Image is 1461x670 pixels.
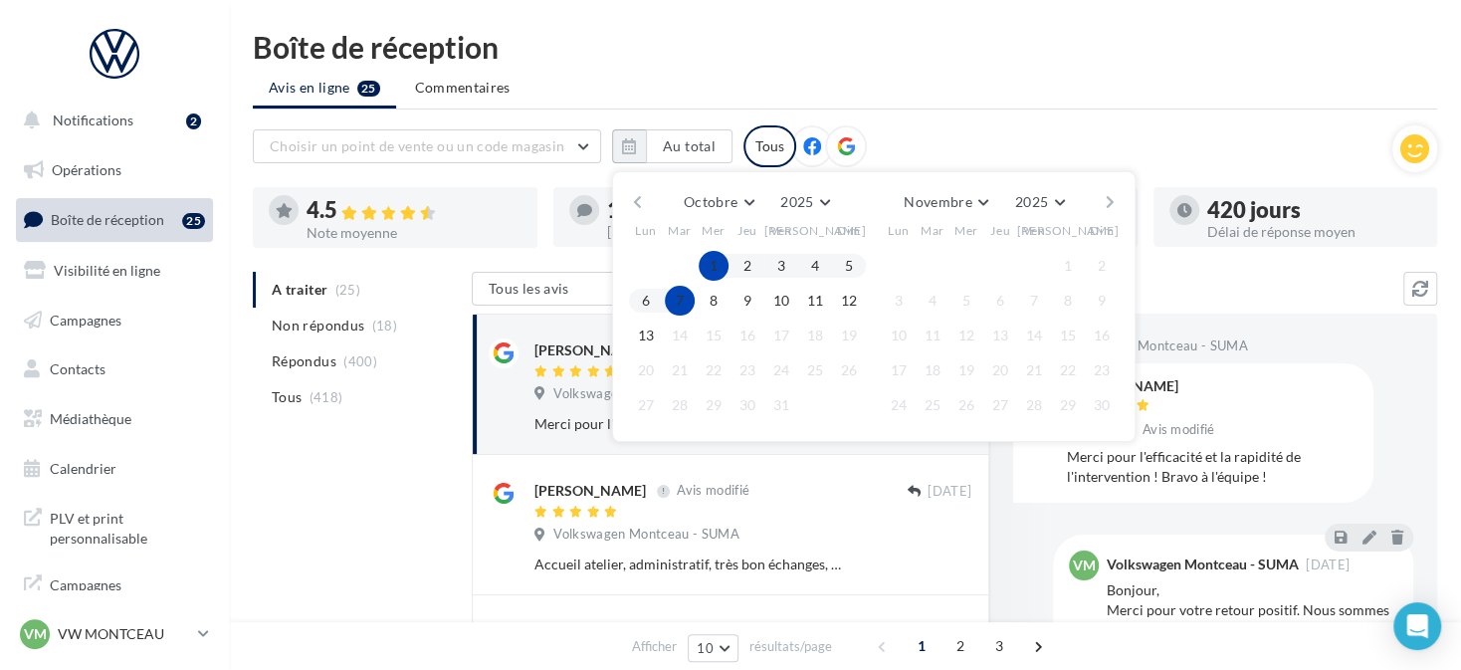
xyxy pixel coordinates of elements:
button: 9 [1087,286,1117,316]
button: 28 [665,390,695,420]
span: [DATE] [1306,558,1350,571]
div: Merci pour l'efficacité et la rapidité de l'intervention ! Bravo à l'équipe ! [534,414,842,434]
span: 2025 [1015,193,1048,210]
button: 4 [918,286,947,316]
button: Au total [612,129,732,163]
span: Dim [837,222,861,239]
button: 17 [884,355,914,385]
button: 21 [665,355,695,385]
button: 29 [699,390,729,420]
span: Médiathèque [50,410,131,427]
button: 14 [665,321,695,350]
span: 2 [944,630,976,662]
button: 30 [1087,390,1117,420]
span: Notifications [53,112,133,128]
button: 2025 [1007,188,1072,216]
span: Afficher [632,637,677,656]
button: 25 [918,390,947,420]
div: Délai de réponse moyen [1207,225,1422,239]
span: [PERSON_NAME] [1017,222,1120,239]
a: VM VW MONTCEAU [16,615,213,653]
a: Visibilité en ligne [12,250,217,292]
button: 31 [766,390,796,420]
button: 20 [985,355,1015,385]
button: 12 [834,286,864,316]
span: [DATE] [928,483,971,501]
button: 22 [1053,355,1083,385]
span: Jeu [990,222,1010,239]
a: Opérations [12,149,217,191]
a: PLV et print personnalisable [12,497,217,556]
span: 2025 [780,193,813,210]
div: 2 [186,113,201,129]
button: 11 [918,321,947,350]
span: Campagnes DataOnDemand [50,571,205,614]
span: Choisir un point de vente ou un code magasin [270,137,564,154]
div: [PERSON_NAME] [534,340,646,360]
span: Mar [668,222,692,239]
a: Contacts [12,348,217,390]
div: Open Intercom Messenger [1393,602,1441,650]
button: 23 [1087,355,1117,385]
button: 7 [665,286,695,316]
p: VW MONTCEAU [58,624,190,644]
button: 11 [800,286,830,316]
span: VM [1073,556,1096,575]
div: 18 [607,199,822,221]
button: 27 [985,390,1015,420]
button: Tous les avis [472,272,671,306]
button: 4 [800,251,830,281]
span: 3 [983,630,1015,662]
span: Commentaires [415,78,511,98]
span: Mer [954,222,978,239]
button: 28 [1019,390,1049,420]
a: Campagnes DataOnDemand [12,563,217,622]
button: 16 [732,321,762,350]
span: Avis modifié [677,483,749,499]
span: résultats/page [749,637,832,656]
button: 23 [732,355,762,385]
button: 17 [766,321,796,350]
button: 24 [766,355,796,385]
button: 15 [699,321,729,350]
span: Tous [272,387,302,407]
span: Volkswagen Montceau - SUMA [553,526,738,544]
button: 1 [699,251,729,281]
span: Lun [635,222,657,239]
button: 15 [1053,321,1083,350]
button: 18 [918,355,947,385]
span: Volkswagen Montceau - SUMA [553,385,738,403]
button: 6 [631,286,661,316]
button: 6 [985,286,1015,316]
span: 1 [906,630,938,662]
span: Visibilité en ligne [54,262,160,279]
a: Calendrier [12,448,217,490]
button: 12 [951,321,981,350]
span: Lun [888,222,910,239]
button: 14 [1019,321,1049,350]
button: 19 [951,355,981,385]
button: 22 [699,355,729,385]
button: 2025 [772,188,837,216]
div: Note moyenne [307,226,522,240]
span: (18) [372,318,397,334]
button: 3 [766,251,796,281]
button: 10 [884,321,914,350]
div: [PERSON_NAME] [534,481,646,501]
button: 7 [1019,286,1049,316]
span: [PERSON_NAME] [764,222,867,239]
div: Merci pour l'efficacité et la rapidité de l'intervention ! Bravo à l'équipe ! [1067,447,1357,487]
span: 10 [697,640,714,656]
a: Boîte de réception25 [12,198,217,241]
span: PLV et print personnalisable [50,505,205,548]
button: 13 [985,321,1015,350]
button: 30 [732,390,762,420]
button: 18 [800,321,830,350]
span: Contacts [50,360,105,377]
span: Novembre [904,193,972,210]
span: Jeu [737,222,757,239]
button: Notifications 2 [12,100,209,141]
div: Volkswagen Montceau - SUMA [1107,558,1299,571]
button: 8 [1053,286,1083,316]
